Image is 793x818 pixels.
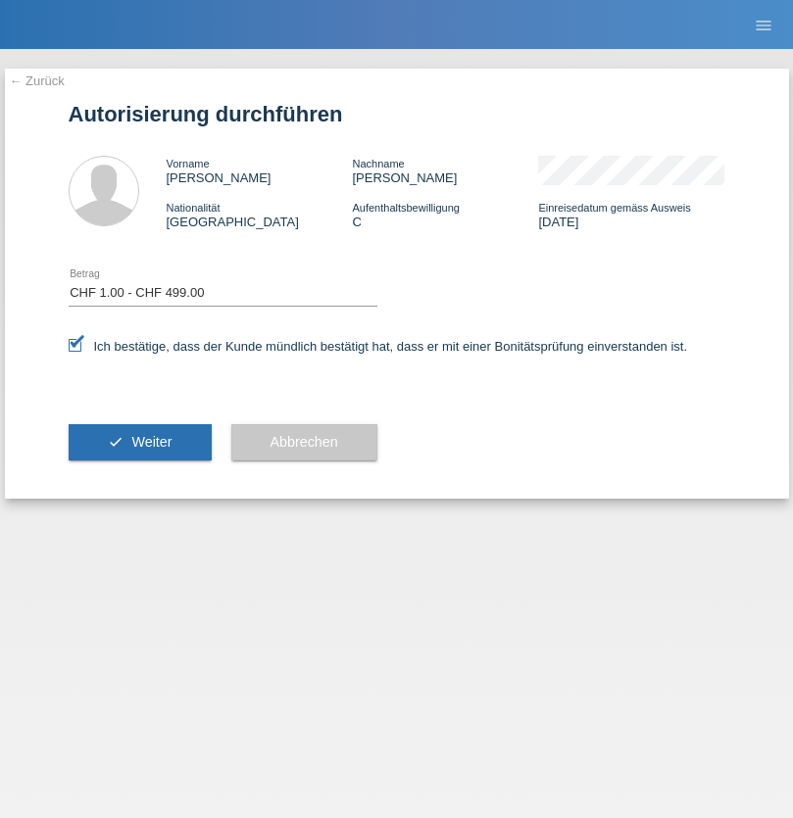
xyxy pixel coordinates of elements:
[167,202,221,214] span: Nationalität
[10,73,65,88] a: ← Zurück
[167,158,210,169] span: Vorname
[744,19,783,30] a: menu
[167,156,353,185] div: [PERSON_NAME]
[231,424,377,461] button: Abbrechen
[352,156,538,185] div: [PERSON_NAME]
[167,200,353,229] div: [GEOGRAPHIC_DATA]
[69,339,688,354] label: Ich bestätige, dass der Kunde mündlich bestätigt hat, dass er mit einer Bonitätsprüfung einversta...
[352,202,459,214] span: Aufenthaltsbewilligung
[352,200,538,229] div: C
[131,434,172,450] span: Weiter
[69,102,725,126] h1: Autorisierung durchführen
[754,16,773,35] i: menu
[271,434,338,450] span: Abbrechen
[352,158,404,169] span: Nachname
[538,202,690,214] span: Einreisedatum gemäss Ausweis
[69,424,212,461] button: check Weiter
[538,200,724,229] div: [DATE]
[108,434,124,450] i: check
